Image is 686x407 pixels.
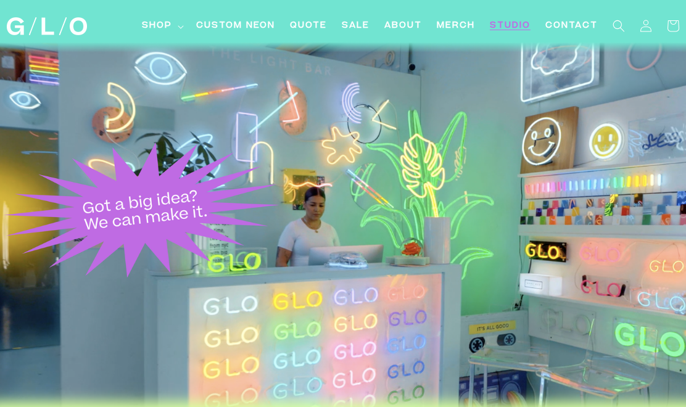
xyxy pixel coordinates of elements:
[545,20,598,33] span: Contact
[437,20,475,33] span: Merch
[342,20,370,33] span: SALE
[624,348,686,407] iframe: Chat Widget
[134,12,189,40] summary: Shop
[2,13,92,40] a: GLO Studio
[538,12,605,40] a: Contact
[196,20,275,33] span: Custom Neon
[605,12,632,39] summary: Search
[490,20,531,33] span: Studio
[283,12,334,40] a: Quote
[429,12,482,40] a: Merch
[290,20,327,33] span: Quote
[142,20,172,33] span: Shop
[482,12,538,40] a: Studio
[334,12,377,40] a: SALE
[189,12,283,40] a: Custom Neon
[377,12,429,40] a: About
[384,20,422,33] span: About
[7,17,87,35] img: GLO Studio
